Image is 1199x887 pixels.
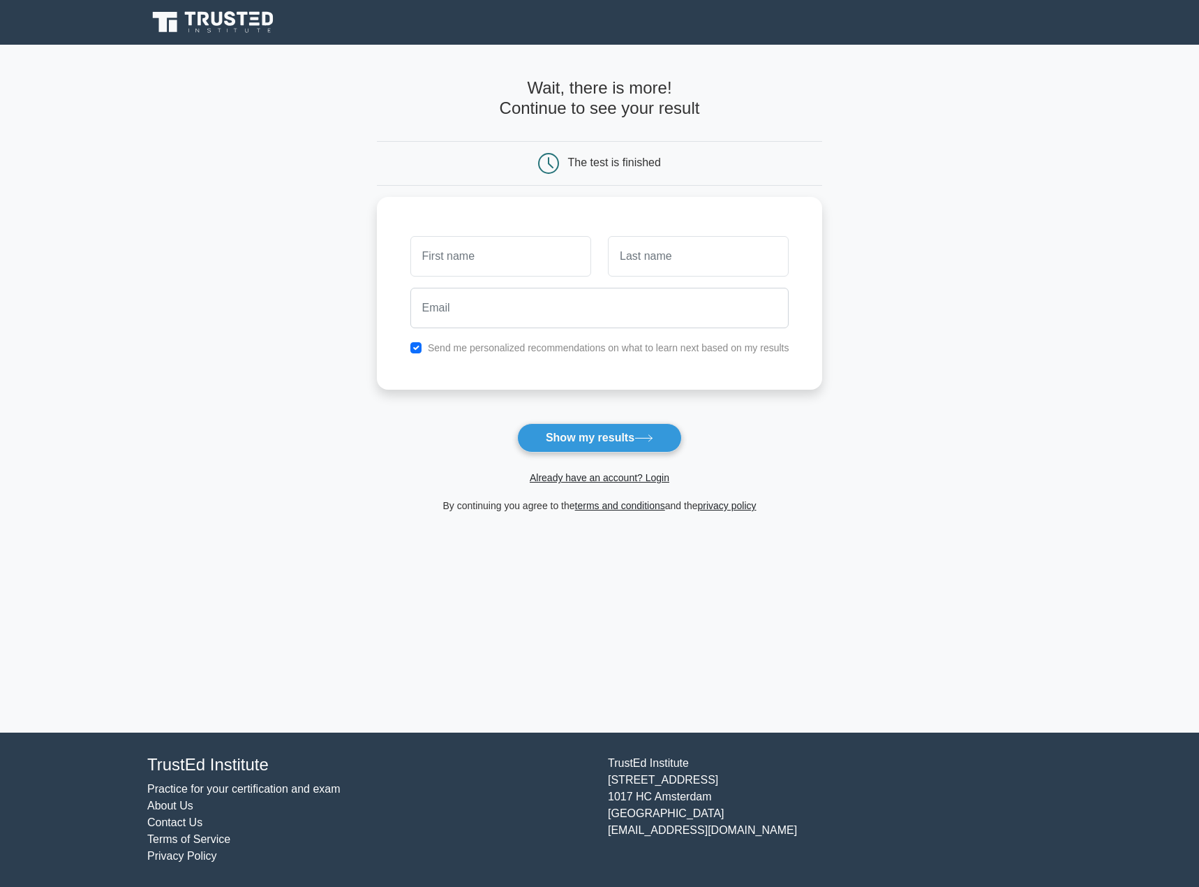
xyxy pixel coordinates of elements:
a: terms and conditions [575,500,665,511]
input: Email [410,288,789,328]
h4: Wait, there is more! Continue to see your result [377,78,823,119]
a: About Us [147,800,193,812]
div: TrustEd Institute [STREET_ADDRESS] 1017 HC Amsterdam [GEOGRAPHIC_DATA] [EMAIL_ADDRESS][DOMAIN_NAME] [599,755,1060,865]
a: Already have an account? Login [530,472,669,483]
h4: TrustEd Institute [147,755,591,775]
input: First name [410,236,591,277]
a: Practice for your certification and exam [147,783,341,795]
a: Terms of Service [147,833,230,845]
button: Show my results [517,423,682,453]
div: By continuing you agree to the and the [368,497,831,514]
div: The test is finished [568,156,661,168]
label: Send me personalized recommendations on what to learn next based on my results [428,342,789,353]
input: Last name [608,236,789,277]
a: Contact Us [147,816,202,828]
a: privacy policy [698,500,757,511]
a: Privacy Policy [147,850,217,862]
